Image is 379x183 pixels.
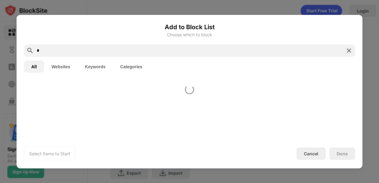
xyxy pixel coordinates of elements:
[24,60,44,73] button: All
[337,151,348,156] div: Done
[304,151,318,156] div: Cancel
[26,47,34,54] img: search.svg
[113,60,150,73] button: Categories
[24,32,355,37] div: Choose which to block
[29,150,70,157] div: Select Items to Start
[78,60,113,73] button: Keywords
[44,60,78,73] button: Websites
[345,47,353,54] img: search-close
[24,22,355,31] h6: Add to Block List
